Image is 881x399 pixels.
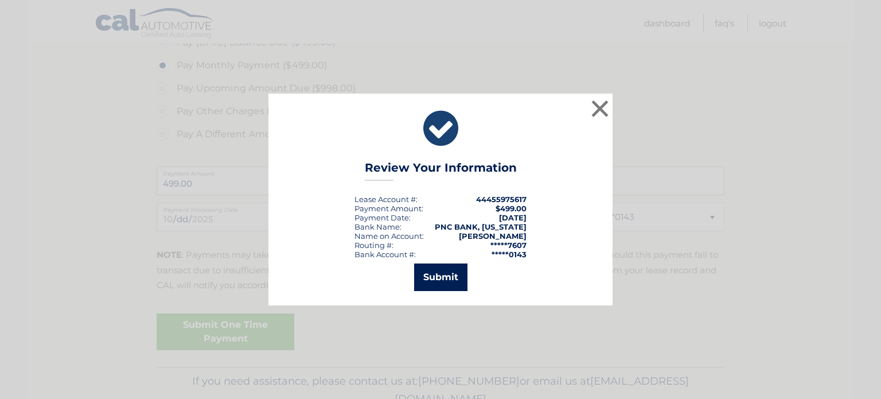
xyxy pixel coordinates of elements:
span: [DATE] [499,213,527,222]
div: Payment Amount: [354,204,423,213]
span: Payment Date [354,213,409,222]
div: Bank Account #: [354,250,416,259]
strong: [PERSON_NAME] [459,231,527,241]
span: $499.00 [496,204,527,213]
h3: Review Your Information [365,161,517,181]
div: Routing #: [354,241,393,250]
button: × [588,97,611,120]
button: Submit [414,264,467,291]
div: Bank Name: [354,222,401,231]
strong: PNC BANK, [US_STATE] [435,222,527,231]
strong: 44455975617 [476,195,527,204]
div: : [354,213,411,222]
div: Lease Account #: [354,195,418,204]
div: Name on Account: [354,231,424,241]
